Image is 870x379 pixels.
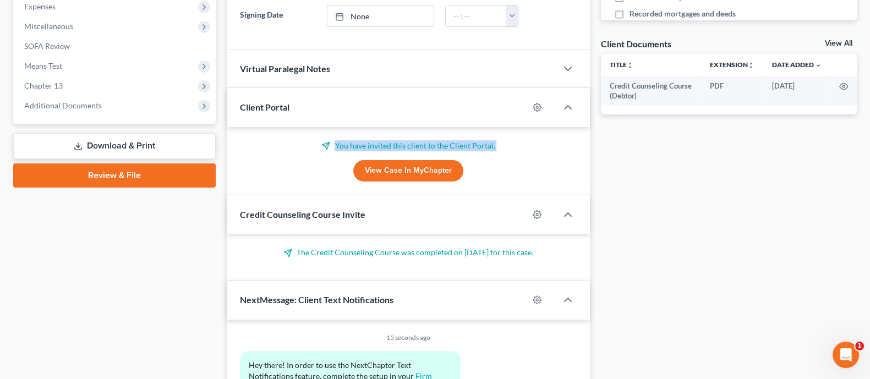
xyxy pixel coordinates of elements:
[833,342,859,368] iframe: Intercom live chat
[13,163,216,188] a: Review & File
[815,62,822,69] i: expand_more
[763,76,830,106] td: [DATE]
[24,41,70,51] span: SOFA Review
[240,140,576,151] p: You have invited this client to the Client Portal.
[24,61,62,70] span: Means Test
[630,8,736,19] span: Recorded mortgages and deeds
[825,40,852,47] a: View All
[710,61,754,69] a: Extensionunfold_more
[353,160,463,182] a: View Case in MyChapter
[15,36,216,56] a: SOFA Review
[748,62,754,69] i: unfold_more
[24,21,73,31] span: Miscellaneous
[701,76,763,106] td: PDF
[13,133,216,159] a: Download & Print
[446,6,506,26] input: -- : --
[610,61,633,69] a: Titleunfold_more
[327,6,434,26] a: None
[240,294,393,305] span: NextMessage: Client Text Notifications
[240,247,576,258] p: The Credit Counseling Course was completed on [DATE] for this case.
[234,5,321,27] label: Signing Date
[601,76,701,106] td: Credit Counseling Course (Debtor)
[627,62,633,69] i: unfold_more
[240,102,289,112] span: Client Portal
[601,38,671,50] div: Client Documents
[240,63,330,74] span: Virtual Paralegal Notes
[855,342,864,350] span: 1
[772,61,822,69] a: Date Added expand_more
[240,333,576,342] div: 15 seconds ago
[24,81,63,90] span: Chapter 13
[240,209,365,219] span: Credit Counseling Course Invite
[24,101,102,110] span: Additional Documents
[24,2,56,11] span: Expenses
